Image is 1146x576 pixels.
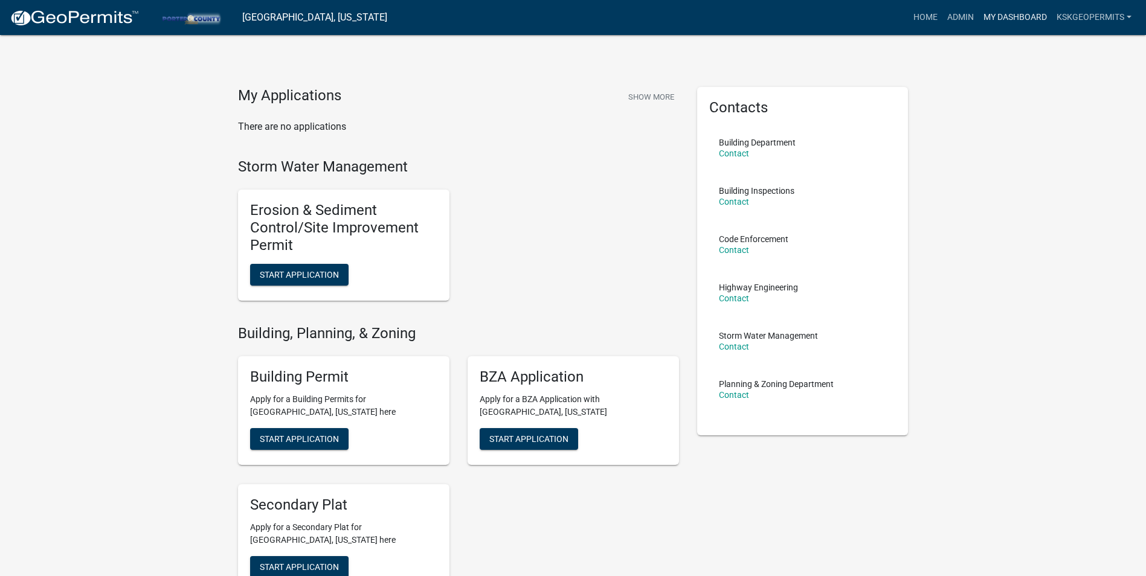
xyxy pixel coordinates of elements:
h4: Building, Planning, & Zoning [238,325,679,342]
a: My Dashboard [979,6,1052,29]
a: [GEOGRAPHIC_DATA], [US_STATE] [242,7,387,28]
button: Show More [623,87,679,107]
a: KSKgeopermits [1052,6,1136,29]
a: Contact [719,149,749,158]
p: Building Department [719,138,796,147]
a: Contact [719,293,749,303]
h5: Contacts [709,99,897,117]
a: Contact [719,197,749,206]
p: Code Enforcement [719,235,788,243]
p: Storm Water Management [719,331,818,340]
p: Apply for a BZA Application with [GEOGRAPHIC_DATA], [US_STATE] [480,393,667,418]
a: Home [909,6,942,29]
h4: My Applications [238,87,341,105]
button: Start Application [480,428,578,450]
h5: BZA Application [480,368,667,386]
p: Highway Engineering [719,283,798,292]
a: Contact [719,342,749,351]
a: Admin [942,6,979,29]
p: Planning & Zoning Department [719,380,834,388]
span: Start Application [260,269,339,279]
p: Apply for a Building Permits for [GEOGRAPHIC_DATA], [US_STATE] here [250,393,437,418]
h5: Building Permit [250,368,437,386]
p: Apply for a Secondary Plat for [GEOGRAPHIC_DATA], [US_STATE] here [250,521,437,546]
p: There are no applications [238,120,679,134]
span: Start Application [260,434,339,444]
span: Start Application [489,434,568,444]
p: Building Inspections [719,187,794,195]
img: Porter County, Indiana [149,9,233,25]
h4: Storm Water Management [238,158,679,176]
a: Contact [719,390,749,400]
button: Start Application [250,264,349,286]
button: Start Application [250,428,349,450]
h5: Erosion & Sediment Control/Site Improvement Permit [250,202,437,254]
span: Start Application [260,562,339,572]
h5: Secondary Plat [250,496,437,514]
a: Contact [719,245,749,255]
